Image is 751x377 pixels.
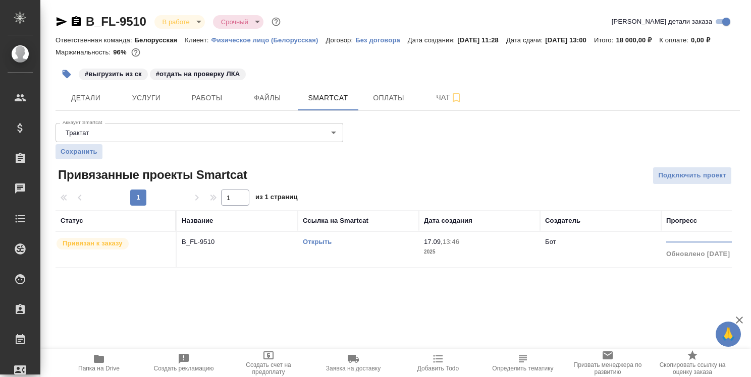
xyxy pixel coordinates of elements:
[653,167,732,184] button: Подключить проект
[425,91,473,104] span: Чат
[211,36,326,44] p: Физическое лицо (Белорусская)
[63,238,123,248] p: Привязан к заказу
[70,16,82,28] button: Скопировать ссылку
[457,36,506,44] p: [DATE] 11:28
[113,48,129,56] p: 96%
[424,238,443,245] p: 17.09,
[78,69,149,78] span: выгрузить из ск
[86,15,146,28] a: B_FL-9510
[545,216,580,226] div: Создатель
[443,238,459,245] p: 13:46
[255,191,298,206] span: из 1 страниц
[506,36,545,44] p: Дата сдачи:
[159,18,193,26] button: В работе
[56,144,102,159] button: Сохранить
[364,92,413,104] span: Оплаты
[666,250,750,258] span: Обновлено [DATE] 14:11
[594,36,616,44] p: Итого:
[85,69,142,79] p: #выгрузить из ск
[135,36,185,44] p: Белорусская
[326,36,356,44] p: Договор:
[304,92,352,104] span: Smartcat
[408,36,457,44] p: Дата создания:
[211,35,326,44] a: Физическое лицо (Белорусская)
[659,36,691,44] p: К оплате:
[182,237,293,247] p: B_FL-9510
[243,92,292,104] span: Файлы
[424,216,472,226] div: Дата создания
[716,322,741,347] button: 🙏
[355,35,408,44] a: Без договора
[303,238,332,245] a: Открыть
[182,216,213,226] div: Название
[545,36,594,44] p: [DATE] 13:00
[56,48,113,56] p: Маржинальность:
[720,324,737,345] span: 🙏
[129,46,142,59] button: 582.29 RUB;
[666,216,697,226] div: Прогресс
[185,36,211,44] p: Клиент:
[56,167,247,183] span: Привязанные проекты Smartcat
[63,129,92,137] button: Трактат
[270,15,283,28] button: Доп статусы указывают на важность/срочность заказа
[612,17,712,27] span: [PERSON_NAME] детали заказа
[450,92,462,104] svg: Подписаться
[213,15,263,29] div: В работе
[355,36,408,44] p: Без договора
[156,69,240,79] p: #отдать на проверку ЛКА
[56,36,135,44] p: Ответственная команда:
[56,16,68,28] button: Скопировать ссылку для ЯМессенджера
[303,216,368,226] div: Ссылка на Smartcat
[691,36,718,44] p: 0,00 ₽
[61,216,83,226] div: Статус
[154,15,205,29] div: В работе
[658,170,726,181] span: Подключить проект
[616,36,659,44] p: 18 000,00 ₽
[56,123,343,142] div: Трактат
[545,238,556,245] p: Бот
[56,63,78,85] button: Добавить тэг
[61,147,97,157] span: Сохранить
[62,92,110,104] span: Детали
[424,247,535,257] p: 2025
[183,92,231,104] span: Работы
[218,18,251,26] button: Срочный
[122,92,171,104] span: Услуги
